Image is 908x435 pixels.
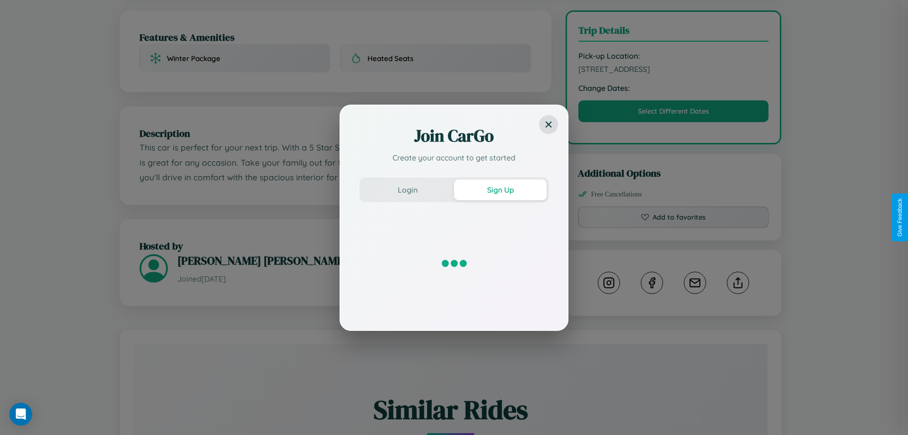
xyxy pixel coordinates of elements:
[454,179,547,200] button: Sign Up
[9,403,32,426] div: Open Intercom Messenger
[359,124,549,147] h2: Join CarGo
[361,179,454,200] button: Login
[897,198,903,237] div: Give Feedback
[359,152,549,163] p: Create your account to get started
